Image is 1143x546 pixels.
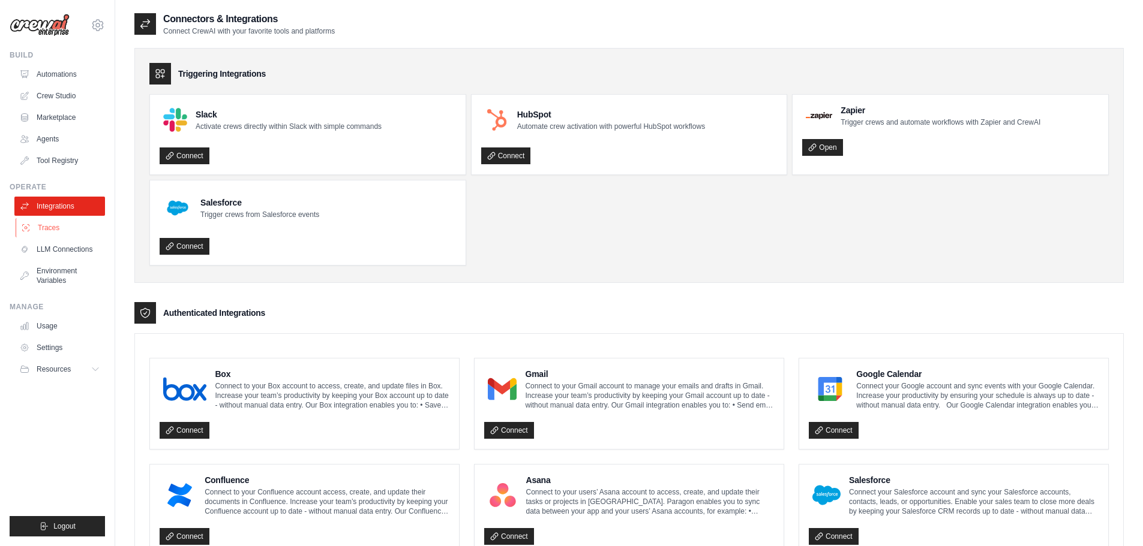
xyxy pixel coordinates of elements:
[178,68,266,80] h3: Triggering Integrations
[200,210,319,219] p: Trigger crews from Salesforce events
[14,151,105,170] a: Tool Registry
[484,528,534,545] a: Connect
[849,487,1099,516] p: Connect your Salesforce account and sync your Salesforce accounts, contacts, leads, or opportunit...
[802,139,842,156] a: Open
[16,218,106,237] a: Traces
[10,14,70,37] img: Logo
[196,122,382,131] p: Activate crews directly within Slack with simple commands
[160,528,209,545] a: Connect
[809,528,859,545] a: Connect
[488,377,517,401] img: Gmail Logo
[205,487,449,516] p: Connect to your Confluence account access, create, and update their documents in Confluence. Incr...
[14,316,105,336] a: Usage
[14,360,105,379] button: Resources
[841,104,1040,116] h4: Zapier
[525,368,774,380] h4: Gmail
[163,483,196,507] img: Confluence Logo
[196,108,382,120] h4: Slack
[163,26,335,36] p: Connect CrewAI with your favorite tools and platforms
[160,238,209,255] a: Connect
[484,422,534,439] a: Connect
[163,307,265,319] h3: Authenticated Integrations
[37,364,71,374] span: Resources
[215,381,449,410] p: Connect to your Box account to access, create, and update files in Box. Increase your team’s prod...
[856,368,1099,380] h4: Google Calendar
[215,368,449,380] h4: Box
[525,381,774,410] p: Connect to your Gmail account to manage your emails and drafts in Gmail. Increase your team’s pro...
[200,197,319,209] h4: Salesforce
[517,108,705,120] h4: HubSpot
[14,65,105,84] a: Automations
[163,377,206,401] img: Box Logo
[10,50,105,60] div: Build
[812,483,841,507] img: Salesforce Logo
[517,122,705,131] p: Automate crew activation with powerful HubSpot workflows
[856,381,1099,410] p: Connect your Google account and sync events with your Google Calendar. Increase your productivity...
[163,194,192,222] img: Salesforce Logo
[841,117,1040,127] p: Trigger crews and automate workflows with Zapier and CrewAI
[526,487,774,516] p: Connect to your users’ Asana account to access, create, and update their tasks or projects in [GE...
[14,240,105,259] a: LLM Connections
[160,147,209,164] a: Connect
[14,129,105,149] a: Agents
[53,521,76,531] span: Logout
[163,108,187,132] img: Slack Logo
[14,197,105,216] a: Integrations
[485,108,509,132] img: HubSpot Logo
[806,112,832,119] img: Zapier Logo
[10,302,105,312] div: Manage
[849,474,1099,486] h4: Salesforce
[526,474,774,486] h4: Asana
[481,147,531,164] a: Connect
[14,261,105,290] a: Environment Variables
[10,182,105,192] div: Operate
[160,422,209,439] a: Connect
[205,474,449,486] h4: Confluence
[14,108,105,127] a: Marketplace
[812,377,848,401] img: Google Calendar Logo
[10,516,105,536] button: Logout
[14,86,105,105] a: Crew Studio
[809,422,859,439] a: Connect
[14,338,105,357] a: Settings
[163,12,335,26] h2: Connectors & Integrations
[488,483,518,507] img: Asana Logo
